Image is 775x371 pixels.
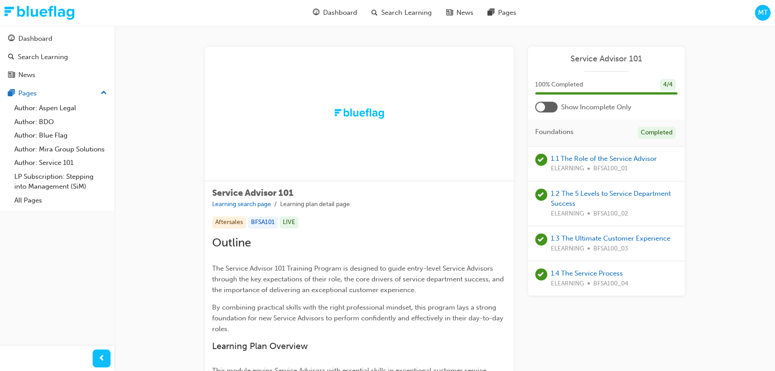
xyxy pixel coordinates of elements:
span: Outline [212,236,251,250]
span: BFSA100_01 [593,164,628,174]
span: prev-icon [98,353,105,364]
span: learningRecordVerb_PASS-icon [535,268,547,280]
span: ELEARNING [551,279,584,289]
div: Dashboard [18,34,52,44]
span: Service Advisor 101 [212,188,294,198]
div: Completed [638,127,676,139]
span: learningRecordVerb_PASS-icon [535,189,547,201]
a: Author: Blue Flag [11,129,111,142]
button: MT [755,5,771,21]
a: 1.1 The Role of the Service Advisor [551,155,657,163]
a: All Pages [11,194,111,207]
span: Foundations [535,127,574,137]
span: BFSA100_04 [593,279,628,289]
li: Learning plan detail page [280,199,350,210]
div: News [18,70,35,80]
span: News [456,8,473,18]
a: guage-iconDashboard [306,4,364,22]
img: Trak [335,108,384,118]
a: news-iconNews [439,4,480,22]
span: BFSA100_03 [593,244,628,254]
span: Dashboard [323,8,357,18]
span: learningRecordVerb_PASS-icon [535,233,547,246]
a: 1.2 The 5 Levels to Service Department Success [551,190,671,208]
span: pages-icon [487,7,494,18]
span: news-icon [8,71,15,79]
button: Pages [4,85,111,102]
a: 1.3 The Ultimate Customer Experience [551,234,670,242]
button: DashboardSearch LearningNews [4,29,111,85]
span: ELEARNING [551,209,584,219]
span: BFSA100_02 [593,209,628,219]
div: LIVE [280,216,298,229]
a: 1.4 The Service Process [551,269,623,277]
span: up-icon [101,87,107,99]
a: Author: Mira Group Solutions [11,142,111,156]
div: Pages [18,88,37,99]
span: ELEARNING [551,244,584,254]
a: Author: Aspen Legal [11,101,111,115]
span: MT [758,8,767,18]
a: Service Advisor 101 [535,54,677,64]
div: BFSA101 [248,216,278,229]
span: search-icon [371,7,378,18]
a: News [4,67,111,83]
a: Author: Service 101 [11,156,111,170]
a: Search Learning [4,49,111,65]
a: LP Subscription: Stepping into Management (SiM) [11,170,111,194]
img: Trak [4,6,74,20]
span: Pages [498,8,516,18]
span: By combining practical skills with the right professional mindset, this program lays a strong fou... [212,303,505,333]
span: news-icon [446,7,452,18]
a: search-iconSearch Learning [364,4,439,22]
span: learningRecordVerb_PASS-icon [535,154,547,166]
span: guage-icon [313,7,319,18]
a: pages-iconPages [480,4,523,22]
span: ELEARNING [551,164,584,174]
a: Author: BDO [11,115,111,129]
span: Search Learning [381,8,431,18]
span: pages-icon [8,90,15,98]
div: 4 / 4 [660,79,676,91]
span: search-icon [8,53,14,61]
div: Aftersales [212,216,246,229]
span: The Service Advisor 101 Training Program is designed to guide entry-level Service Advisors throug... [212,264,506,294]
span: Show Incomplete Only [561,102,631,112]
span: Learning Plan Overview [212,341,308,351]
span: 100 % Completed [535,80,583,90]
a: Learning search page [212,200,271,208]
div: Search Learning [18,52,68,62]
span: guage-icon [8,35,15,43]
a: Dashboard [4,30,111,47]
